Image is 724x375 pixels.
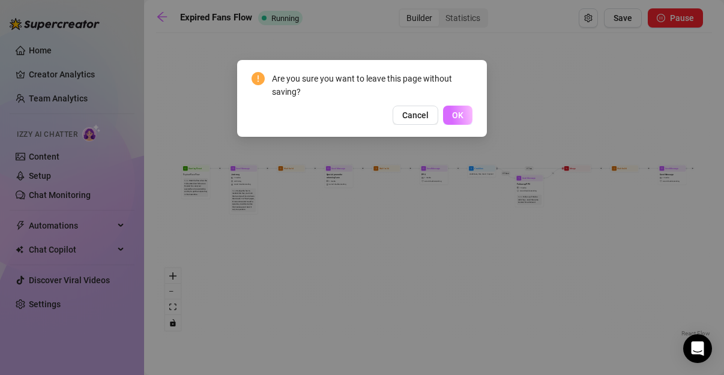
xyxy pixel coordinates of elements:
div: Open Intercom Messenger [683,334,712,363]
button: OK [443,106,472,125]
span: Cancel [402,110,429,120]
span: OK [452,110,463,120]
button: Cancel [393,106,438,125]
span: exclamation-circle [252,72,265,85]
div: Are you sure you want to leave this page without saving? [272,72,472,98]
